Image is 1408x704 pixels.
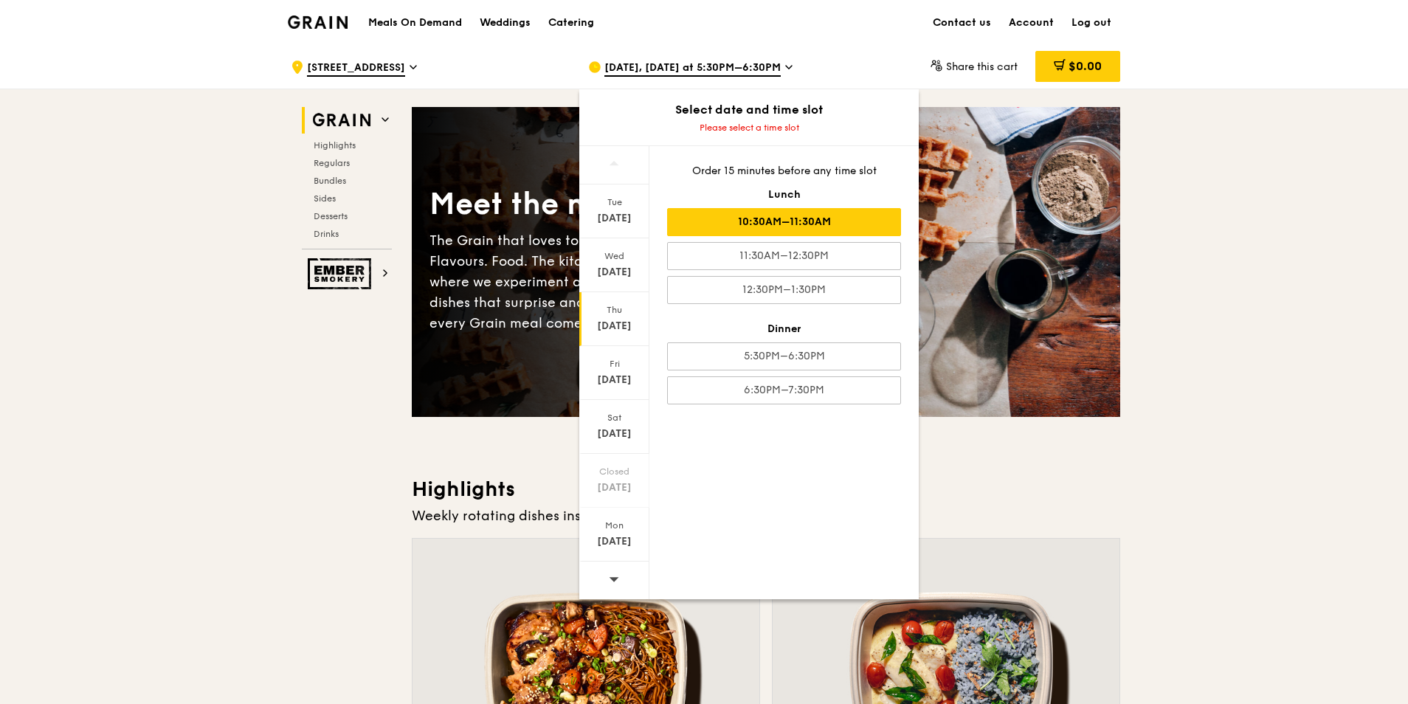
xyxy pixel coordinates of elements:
[308,258,376,289] img: Ember Smokery web logo
[1000,1,1063,45] a: Account
[667,164,901,179] div: Order 15 minutes before any time slot
[582,534,647,549] div: [DATE]
[667,342,901,370] div: 5:30PM–6:30PM
[412,476,1120,503] h3: Highlights
[429,230,766,334] div: The Grain that loves to play. With ingredients. Flavours. Food. The kitchen is our happy place, w...
[307,61,405,77] span: [STREET_ADDRESS]
[582,265,647,280] div: [DATE]
[667,276,901,304] div: 12:30PM–1:30PM
[667,208,901,236] div: 10:30AM–11:30AM
[314,229,339,239] span: Drinks
[314,140,356,151] span: Highlights
[667,322,901,337] div: Dinner
[308,107,376,134] img: Grain web logo
[429,184,766,224] div: Meet the new Grain
[582,319,647,334] div: [DATE]
[548,1,594,45] div: Catering
[582,304,647,316] div: Thu
[924,1,1000,45] a: Contact us
[946,61,1018,73] span: Share this cart
[667,187,901,202] div: Lunch
[412,505,1120,526] div: Weekly rotating dishes inspired by flavours from around the world.
[579,101,919,119] div: Select date and time slot
[314,176,346,186] span: Bundles
[582,373,647,387] div: [DATE]
[314,211,348,221] span: Desserts
[539,1,603,45] a: Catering
[579,122,919,134] div: Please select a time slot
[480,1,531,45] div: Weddings
[314,158,350,168] span: Regulars
[582,358,647,370] div: Fri
[1063,1,1120,45] a: Log out
[582,211,647,226] div: [DATE]
[582,412,647,424] div: Sat
[288,15,348,29] img: Grain
[1069,59,1102,73] span: $0.00
[582,427,647,441] div: [DATE]
[667,376,901,404] div: 6:30PM–7:30PM
[604,61,781,77] span: [DATE], [DATE] at 5:30PM–6:30PM
[582,480,647,495] div: [DATE]
[368,15,462,30] h1: Meals On Demand
[582,466,647,477] div: Closed
[667,242,901,270] div: 11:30AM–12:30PM
[582,196,647,208] div: Tue
[314,193,336,204] span: Sides
[582,520,647,531] div: Mon
[582,250,647,262] div: Wed
[471,1,539,45] a: Weddings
